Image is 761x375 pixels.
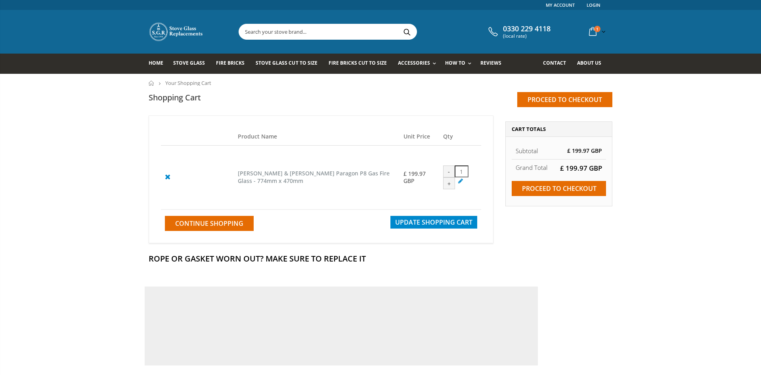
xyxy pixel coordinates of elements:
[543,60,566,66] span: Contact
[149,92,201,103] h1: Shopping Cart
[165,79,211,87] span: Your Shopping Cart
[503,33,551,39] span: (local rate)
[216,60,245,66] span: Fire Bricks
[173,54,211,74] a: Stove Glass
[480,60,501,66] span: Reviews
[165,216,254,231] a: Continue Shopping
[149,253,612,264] h2: Rope Or Gasket Worn Out? Make Sure To Replace It
[256,60,317,66] span: Stove Glass Cut To Size
[329,60,387,66] span: Fire Bricks Cut To Size
[517,92,612,107] input: Proceed to checkout
[480,54,507,74] a: Reviews
[486,25,551,39] a: 0330 229 4118 (local rate)
[149,81,155,86] a: Home
[149,60,163,66] span: Home
[390,216,477,229] button: Update Shopping Cart
[239,24,505,39] input: Search your stove brand...
[234,128,400,146] th: Product Name
[175,219,243,228] span: Continue Shopping
[577,54,607,74] a: About us
[149,22,204,42] img: Stove Glass Replacement
[512,181,606,196] input: Proceed to checkout
[173,60,205,66] span: Stove Glass
[560,163,602,173] span: £ 199.97 GBP
[443,177,455,189] div: +
[395,218,472,227] span: Update Shopping Cart
[238,169,390,185] a: [PERSON_NAME] & [PERSON_NAME] Paragon P8 Gas Fire Glass - 774mm x 470mm
[398,54,440,74] a: Accessories
[403,170,426,185] span: £ 199.97 GBP
[400,128,439,146] th: Unit Price
[577,60,601,66] span: About us
[503,25,551,33] span: 0330 229 4118
[329,54,393,74] a: Fire Bricks Cut To Size
[398,24,416,39] button: Search
[594,26,600,32] span: 1
[516,147,538,155] span: Subtotal
[216,54,250,74] a: Fire Bricks
[149,54,169,74] a: Home
[256,54,323,74] a: Stove Glass Cut To Size
[445,60,465,66] span: How To
[445,54,475,74] a: How To
[398,60,430,66] span: Accessories
[516,163,547,171] strong: Grand Total
[439,128,481,146] th: Qty
[512,125,546,133] span: Cart Totals
[543,54,572,74] a: Contact
[586,24,607,39] a: 1
[443,165,455,177] div: -
[567,147,602,154] span: £ 199.97 GBP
